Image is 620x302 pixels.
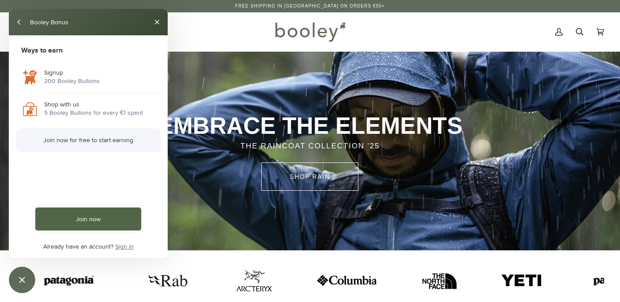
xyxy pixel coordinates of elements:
[35,68,91,77] div: 200 Booley Bullions
[141,6,155,20] button: Close
[35,99,134,109] div: 5 Booley Bullions for every €1 spent
[7,56,152,81] div: Signup
[26,199,132,222] a: Join now
[235,3,385,10] p: Free Shipping in [GEOGRAPHIC_DATA] on Orders €50+
[35,60,91,68] div: Signup
[21,9,141,18] div: Booley Bonus
[271,19,349,45] img: Booley
[129,140,491,152] p: THE RAINCOAT COLLECTION '25
[9,267,35,293] iframe: Button to open loyalty program pop-up
[9,9,168,258] iframe: Loyalty Program pop-up with ways to earn points and redeem rewards
[106,233,125,242] a: Sign in
[12,37,152,45] div: Ways to earn
[129,111,491,140] p: EMBRACE THE ELEMENTS
[7,88,152,113] div: Shop with us
[35,92,134,99] div: Shop with us
[261,162,358,191] a: SHOP rain
[7,120,152,143] div: Join now for free to start earning
[28,227,131,249] div: Already have an account?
